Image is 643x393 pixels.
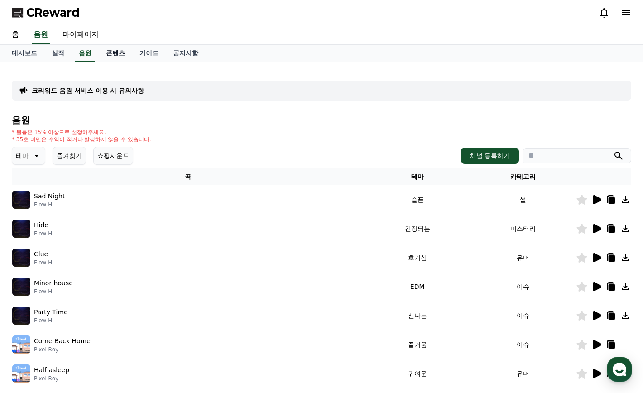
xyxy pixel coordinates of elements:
img: music [12,191,30,209]
td: 호기심 [365,243,470,272]
img: music [12,364,30,383]
a: 대시보드 [5,45,44,62]
th: 곡 [12,168,365,185]
p: Flow H [34,230,52,237]
p: Minor house [34,278,73,288]
a: 마이페이지 [55,25,106,44]
a: 대화 [60,287,117,310]
a: 음원 [32,25,50,44]
a: 콘텐츠 [99,45,132,62]
a: 음원 [75,45,95,62]
a: 실적 [44,45,72,62]
td: 슬픈 [365,185,470,214]
p: Flow H [34,259,52,266]
button: 채널 등록하기 [461,148,519,164]
td: 썰 [470,185,576,214]
p: Come Back Home [34,336,91,346]
span: 설정 [140,301,151,308]
a: CReward [12,5,80,20]
span: 홈 [29,301,34,308]
p: * 35초 미만은 수익이 적거나 발생하지 않을 수 있습니다. [12,136,151,143]
a: 설정 [117,287,174,310]
p: Flow H [34,317,68,324]
p: 테마 [16,149,29,162]
td: 귀여운 [365,359,470,388]
p: Pixel Boy [34,346,91,353]
a: 홈 [3,287,60,310]
button: 즐겨찾기 [53,147,86,165]
img: music [12,278,30,296]
a: 공지사항 [166,45,206,62]
img: music [12,249,30,267]
p: * 볼륨은 15% 이상으로 설정해주세요. [12,129,151,136]
p: Clue [34,249,48,259]
th: 카테고리 [470,168,576,185]
p: Flow H [34,288,73,295]
a: 홈 [5,25,26,44]
a: 가이드 [132,45,166,62]
img: music [12,307,30,325]
p: Hide [34,220,48,230]
p: Pixel Boy [34,375,69,382]
a: 크리워드 음원 서비스 이용 시 유의사항 [32,86,144,95]
p: Flow H [34,201,65,208]
th: 테마 [365,168,470,185]
span: 대화 [83,301,94,308]
p: Sad Night [34,192,65,201]
img: music [12,220,30,238]
button: 쇼핑사운드 [93,147,133,165]
td: 유머 [470,359,576,388]
p: Half asleep [34,365,69,375]
td: 유머 [470,243,576,272]
p: Party Time [34,307,68,317]
td: 이슈 [470,330,576,359]
td: 즐거움 [365,330,470,359]
td: 미스터리 [470,214,576,243]
span: CReward [26,5,80,20]
button: 테마 [12,147,45,165]
td: 신나는 [365,301,470,330]
td: EDM [365,272,470,301]
td: 이슈 [470,301,576,330]
img: music [12,335,30,354]
td: 긴장되는 [365,214,470,243]
td: 이슈 [470,272,576,301]
h4: 음원 [12,115,631,125]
